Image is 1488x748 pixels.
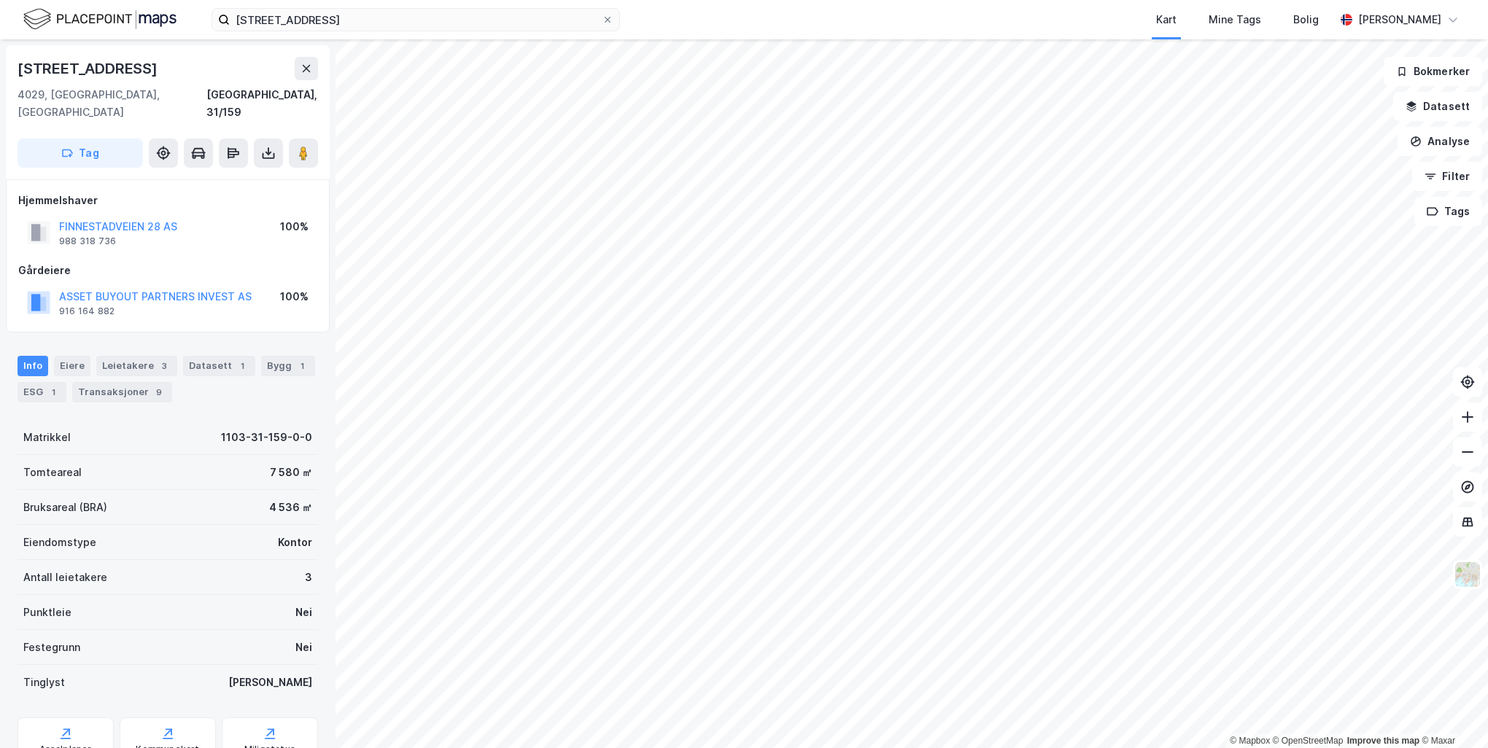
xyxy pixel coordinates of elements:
[23,569,107,586] div: Antall leietakere
[18,57,160,80] div: [STREET_ADDRESS]
[23,7,177,32] img: logo.f888ab2527a4732fd821a326f86c7f29.svg
[295,604,312,621] div: Nei
[206,86,318,121] div: [GEOGRAPHIC_DATA], 31/159
[295,359,309,373] div: 1
[46,385,61,400] div: 1
[1273,736,1344,746] a: OpenStreetMap
[280,288,309,305] div: 100%
[23,464,82,481] div: Tomteareal
[305,569,312,586] div: 3
[230,9,602,31] input: Søk på adresse, matrikkel, gårdeiere, leietakere eller personer
[1230,736,1270,746] a: Mapbox
[183,356,255,376] div: Datasett
[1384,57,1482,86] button: Bokmerker
[278,534,312,551] div: Kontor
[18,192,317,209] div: Hjemmelshaver
[1398,127,1482,156] button: Analyse
[1454,561,1481,588] img: Z
[1293,11,1319,28] div: Bolig
[23,499,107,516] div: Bruksareal (BRA)
[1412,162,1482,191] button: Filter
[1415,678,1488,748] iframe: Chat Widget
[23,604,71,621] div: Punktleie
[1347,736,1419,746] a: Improve this map
[96,356,177,376] div: Leietakere
[261,356,315,376] div: Bygg
[280,218,309,235] div: 100%
[1393,92,1482,121] button: Datasett
[157,359,171,373] div: 3
[23,674,65,691] div: Tinglyst
[18,86,206,121] div: 4029, [GEOGRAPHIC_DATA], [GEOGRAPHIC_DATA]
[270,464,312,481] div: 7 580 ㎡
[23,639,80,656] div: Festegrunn
[295,639,312,656] div: Nei
[235,359,249,373] div: 1
[269,499,312,516] div: 4 536 ㎡
[18,262,317,279] div: Gårdeiere
[221,429,312,446] div: 1103-31-159-0-0
[18,382,66,402] div: ESG
[1414,197,1482,226] button: Tags
[1209,11,1261,28] div: Mine Tags
[18,356,48,376] div: Info
[228,674,312,691] div: [PERSON_NAME]
[23,429,71,446] div: Matrikkel
[59,305,115,317] div: 916 164 882
[23,534,96,551] div: Eiendomstype
[1358,11,1441,28] div: [PERSON_NAME]
[1156,11,1177,28] div: Kart
[152,385,166,400] div: 9
[54,356,90,376] div: Eiere
[18,139,143,168] button: Tag
[59,235,116,247] div: 988 318 736
[72,382,172,402] div: Transaksjoner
